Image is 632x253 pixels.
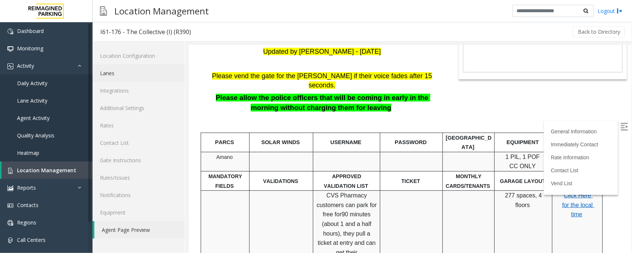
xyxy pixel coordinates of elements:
[573,26,625,37] button: Back to Directory
[17,27,44,34] span: Dashboard
[1,162,93,179] a: Location Management
[17,45,43,52] span: Monitoring
[20,128,55,144] span: MANDATORY FIELDS
[17,97,47,104] span: Lane Activity
[257,128,301,144] span: MONTHLY CARDS/TENANTS
[7,29,13,34] img: 'icon'
[362,109,401,115] a: Rate Information
[135,128,180,144] span: APPROVED VALIDATION LIST
[206,94,238,100] span: PASSWORD
[23,27,243,44] font: Please vend the gate for the [PERSON_NAME] if their voice fades after 15 seconds.
[7,203,13,209] img: 'icon'
[17,80,47,87] span: Daily Activity
[362,83,408,89] a: General Information
[73,94,111,100] span: SOLAR WINDS
[93,47,185,64] a: Location Configuration
[17,167,76,174] span: Location Management
[311,133,357,139] span: GARAGE LAYOUT
[617,7,623,15] img: logout
[318,94,350,100] span: EQUIPMENT
[7,237,13,243] img: 'icon'
[93,82,185,99] a: Integrations
[213,133,231,139] span: TICKET
[74,133,110,139] span: VALIDATIONS
[7,220,13,226] img: 'icon'
[111,2,213,20] h3: Location Management
[93,186,185,204] a: Notifications
[26,94,45,100] span: PARCS
[93,134,185,152] a: Contact List
[93,152,185,169] a: Gate Instructions
[17,62,34,69] span: Activity
[432,78,439,85] img: Open/Close Sidebar Menu
[129,185,188,220] span: , they pull a ticket at entry and can get their ticket
[374,147,406,172] a: Click Here for the local time
[94,221,185,239] a: Agent Page Preview
[141,94,173,100] span: USERNAME
[93,169,185,186] a: Rules/Issues
[93,64,185,82] a: Lanes
[74,3,192,10] font: Updated by [PERSON_NAME] - [DATE]
[362,96,409,102] a: Immediately Contact
[27,109,44,115] span: Amano
[27,49,242,66] span: Please allow the police officers that will be coming in early in the morning without charging the...
[362,122,389,128] a: Contact List
[133,166,184,191] span: 90 minutes (about 1 and a half hours)
[17,236,46,243] span: Call Centers
[362,135,384,141] a: Vend List
[7,63,13,69] img: 'icon'
[17,132,54,139] span: Quality Analysis
[17,184,36,191] span: Reports
[321,118,347,124] span: CC ONLY
[17,219,36,226] span: Regions
[17,149,39,156] span: Heatmap
[93,117,185,134] a: Rates
[100,27,191,37] div: I61-176 - The Collective (I) (R390)
[317,109,351,115] span: 1 PIL, 1 POF
[128,147,190,172] span: CVS Pharmacy customers can park for free for
[316,147,355,163] span: 277 spaces, 4 floors
[7,185,13,191] img: 'icon'
[257,90,303,105] span: [GEOGRAPHIC_DATA]
[93,204,185,221] a: Equipment
[93,99,185,117] a: Additional Settings
[598,7,623,15] a: Logout
[7,168,13,174] img: 'icon'
[17,114,50,121] span: Agent Activity
[100,2,107,20] img: pageIcon
[17,202,39,209] span: Contacts
[7,46,13,52] img: 'icon'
